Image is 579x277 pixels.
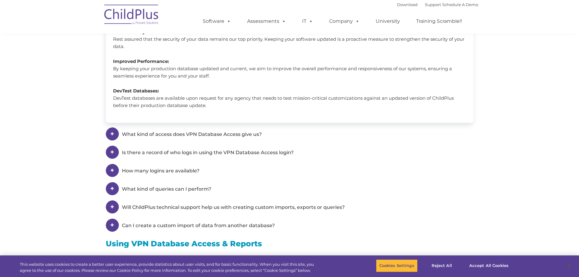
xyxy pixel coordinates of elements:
[113,87,466,109] p: DevTest databases are available upon request for any agency that needs to test mission-critical c...
[466,259,512,272] button: Accept All Cookies
[113,58,466,80] p: By keeping your production database updated and current, we aim to improve the overall performanc...
[101,0,162,31] img: ChildPlus by Procare Solutions
[563,259,576,272] button: Close
[296,15,319,27] a: IT
[20,261,319,273] div: This website uses cookies to create a better user experience, provide statistics about user visit...
[122,131,262,137] span: What kind of access does VPN Database Access give us?
[106,240,474,248] h3: Using VPN Database Access & Reports
[113,28,466,50] p: Rest assured that the security of your data remains our top priority. Keeping your software updat...
[122,150,294,155] span: Is there a record of who logs in using the VPN Database Access login?
[425,2,441,7] a: Support
[113,88,159,94] b: DevTest Databases:
[376,259,418,272] button: Cookies Settings
[122,204,345,210] span: Will ChildPlus technical support help us with creating custom imports, exports or queries?
[122,223,275,228] span: Can I create a custom import of data from another database?
[122,168,199,174] span: How many logins are available?
[197,15,237,27] a: Software
[423,259,461,272] button: Reject All
[410,15,468,27] a: Training Scramble!!
[323,15,366,27] a: Company
[370,15,406,27] a: University
[113,58,169,64] b: Improved Performance:
[442,2,478,7] a: Schedule A Demo
[241,15,292,27] a: Assessments
[397,2,478,7] font: |
[397,2,418,7] a: Download
[122,186,211,192] span: What kind of queries can I perform?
